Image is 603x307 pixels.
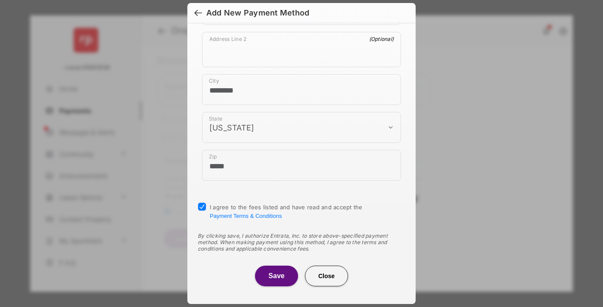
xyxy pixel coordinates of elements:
span: I agree to the fees listed and have read and accept the [210,204,363,219]
button: I agree to the fees listed and have read and accept the [210,213,282,219]
div: payment_method_screening[postal_addresses][administrativeArea] [202,112,401,143]
button: Save [255,266,298,286]
button: Close [305,266,348,286]
div: payment_method_screening[postal_addresses][addressLine2] [202,32,401,67]
div: payment_method_screening[postal_addresses][postalCode] [202,150,401,181]
div: payment_method_screening[postal_addresses][locality] [202,74,401,105]
div: By clicking save, I authorize Entrata, Inc. to store above-specified payment method. When making ... [198,233,405,252]
div: Add New Payment Method [206,8,309,18]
